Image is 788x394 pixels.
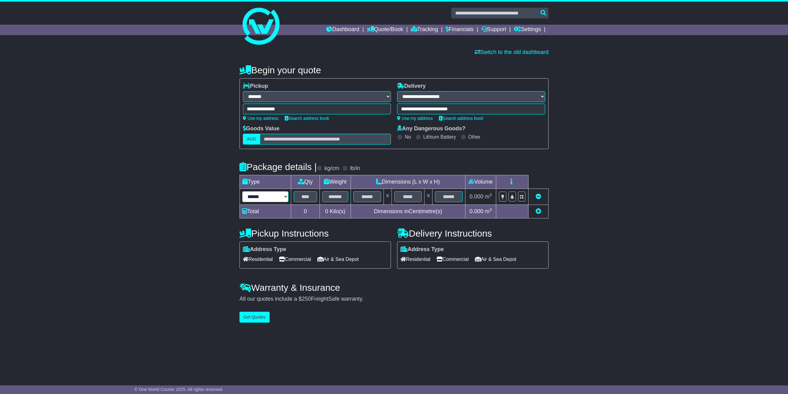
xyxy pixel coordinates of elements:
span: 0 [325,208,328,214]
a: Use my address [243,116,279,121]
td: x [384,189,392,205]
label: AUD [243,134,260,144]
td: Volume [465,175,496,189]
a: Search address book [285,116,329,121]
label: Address Type [400,246,444,253]
div: All our quotes include a $ FreightSafe warranty. [239,296,549,303]
span: Air & Sea Depot [475,254,517,264]
a: Quote/Book [367,25,403,35]
label: No [405,134,411,140]
label: Pickup [243,83,268,90]
span: m [485,193,492,200]
span: 0.000 [469,208,483,214]
span: Residential [243,254,273,264]
a: Add new item [536,208,541,214]
td: 0 [291,205,320,218]
td: x [424,189,432,205]
h4: Package details | [239,162,317,172]
label: kg/cm [324,165,339,172]
span: Residential [400,254,430,264]
label: Lithium Battery [423,134,456,140]
a: Settings [514,25,541,35]
span: Commercial [279,254,311,264]
td: Dimensions in Centimetre(s) [351,205,465,218]
a: Financials [446,25,474,35]
span: © One World Courier 2025. All rights reserved. [135,387,223,392]
td: Type [240,175,291,189]
span: 250 [302,296,311,302]
a: Remove this item [536,193,541,200]
button: Get Quotes [239,312,270,323]
span: m [485,208,492,214]
span: 0.000 [469,193,483,200]
label: Delivery [397,83,426,90]
td: Kilo(s) [320,205,351,218]
a: Switch to the old dashboard [475,49,549,55]
sup: 3 [489,193,492,197]
a: Tracking [411,25,438,35]
td: Dimensions (L x W x H) [351,175,465,189]
label: lb/in [350,165,360,172]
td: Weight [320,175,351,189]
label: Any Dangerous Goods? [397,125,465,132]
span: Air & Sea Depot [317,254,359,264]
td: Total [240,205,291,218]
sup: 3 [489,207,492,212]
a: Search address book [439,116,483,121]
h4: Pickup Instructions [239,228,391,238]
h4: Delivery Instructions [397,228,549,238]
td: Qty [291,175,320,189]
a: Dashboard [326,25,359,35]
label: Other [468,134,480,140]
a: Use my address [397,116,433,121]
h4: Warranty & Insurance [239,282,549,293]
h4: Begin your quote [239,65,549,75]
a: Support [481,25,506,35]
span: Commercial [436,254,468,264]
label: Address Type [243,246,286,253]
label: Goods Value [243,125,279,132]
